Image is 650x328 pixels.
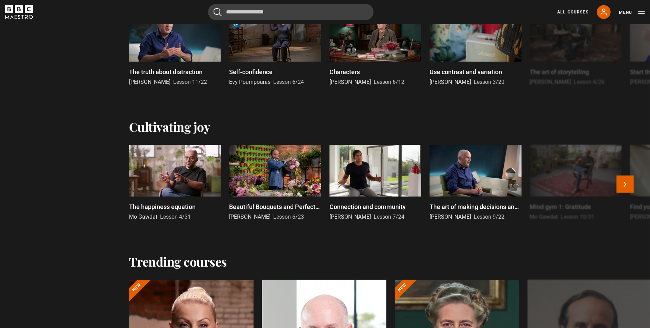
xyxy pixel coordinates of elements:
[374,213,404,220] span: Lesson 7/24
[229,10,321,86] a: Self-confidence Evy Poumpouras Lesson 6/24
[374,79,404,85] span: Lesson 6/12
[129,10,221,86] a: The truth about distraction [PERSON_NAME] Lesson 11/22
[530,67,589,77] p: The art of storytelling
[430,145,521,221] a: The art of making decisions and the joy of missing out [PERSON_NAME] Lesson 9/22
[160,213,191,220] span: Lesson 4/31
[329,145,421,221] a: Connection and community [PERSON_NAME] Lesson 7/24
[208,4,374,20] input: Search
[273,79,304,85] span: Lesson 6/24
[5,5,33,19] svg: BBC Maestro
[430,202,521,211] p: The art of making decisions and the joy of missing out
[530,202,591,211] p: Mind gym 1: Gratitude
[530,79,571,85] span: [PERSON_NAME]
[530,10,622,86] a: The art of storytelling [PERSON_NAME] Lesson 4/26
[129,145,221,221] a: The happiness equation Mo Gawdat Lesson 4/31
[530,213,558,220] span: Mo Gawdat
[129,67,203,77] p: The truth about distraction
[329,67,360,77] p: Characters
[619,9,645,16] button: Toggle navigation
[329,213,371,220] span: [PERSON_NAME]
[229,145,321,221] a: Beautiful Bouquets and Perfect Posies [PERSON_NAME] Lesson 6/23
[229,213,270,220] span: [PERSON_NAME]
[329,202,406,211] p: Connection and community
[474,79,504,85] span: Lesson 3/20
[129,79,170,85] span: [PERSON_NAME]
[229,67,273,77] p: Self-confidence
[173,79,207,85] span: Lesson 11/22
[129,119,210,134] h2: Cultivating joy
[229,202,321,211] p: Beautiful Bouquets and Perfect Posies
[530,145,622,221] a: Mind gym 1: Gratitude Mo Gawdat Lesson 10/31
[329,79,371,85] span: [PERSON_NAME]
[214,8,222,17] button: Submit the search query
[229,79,270,85] span: Evy Poumpouras
[129,202,196,211] p: The happiness equation
[129,213,157,220] span: Mo Gawdat
[129,254,227,269] h2: Trending courses
[430,67,502,77] p: Use contrast and variation
[273,213,304,220] span: Lesson 6/23
[329,10,421,86] a: Characters [PERSON_NAME] Lesson 6/12
[430,79,471,85] span: [PERSON_NAME]
[474,213,504,220] span: Lesson 9/22
[557,9,589,15] a: All Courses
[561,213,595,220] span: Lesson 10/31
[574,79,605,85] span: Lesson 4/26
[430,213,471,220] span: [PERSON_NAME]
[430,10,521,86] a: Use contrast and variation [PERSON_NAME] Lesson 3/20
